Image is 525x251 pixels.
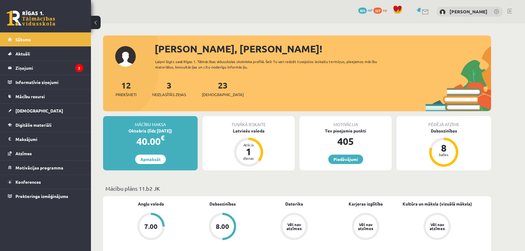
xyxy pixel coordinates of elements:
legend: Ziņojumi [15,61,83,75]
a: 7.00 [115,213,187,241]
a: Mācību resursi [8,89,83,103]
div: Vēl nav atzīmes [357,223,374,230]
span: € [161,133,165,142]
div: 405 [299,134,392,149]
div: Tuvākā ieskaite [202,116,295,128]
a: Konferences [8,175,83,189]
div: Oktobris (līdz [DATE]) [103,128,198,134]
a: 3Neizlasītās ziņas [152,80,186,98]
div: Mācību maksa [103,116,198,128]
legend: Maksājumi [15,132,83,146]
span: Atzīmes [15,151,32,156]
a: 23[DEMOGRAPHIC_DATA] [202,80,244,98]
img: Markuss Orlovs [440,9,446,15]
a: [PERSON_NAME] [450,8,487,15]
a: Ziņojumi3 [8,61,83,75]
a: Motivācijas programma [8,161,83,175]
div: 7.00 [144,223,158,230]
div: Motivācija [299,116,392,128]
span: [DEMOGRAPHIC_DATA] [202,92,244,98]
a: Dabaszinības [209,201,236,207]
div: Vēl nav atzīmes [286,223,303,230]
a: Angļu valoda [138,201,164,207]
span: 327 [373,8,382,14]
a: Vēl nav atzīmes [330,213,401,241]
span: Priekšmeti [115,92,136,98]
span: Digitālie materiāli [15,122,52,128]
a: Maksājumi [8,132,83,146]
a: Latviešu valoda Atlicis 1 dienas [202,128,295,168]
div: [PERSON_NAME], [PERSON_NAME]! [155,42,491,56]
div: Pēdējā atzīme [396,116,491,128]
div: Latviešu valoda [202,128,295,134]
div: Laipni lūgts savā Rīgas 1. Tālmācības vidusskolas skolnieka profilā. Šeit Tu vari redzēt tuvojošo... [155,59,388,70]
a: Proktoringa izmēģinājums [8,189,83,203]
div: 1 [239,147,258,156]
span: xp [383,8,387,12]
a: 405 mP [358,8,373,12]
a: 327 xp [373,8,390,12]
a: Vēl nav atzīmes [258,213,330,241]
a: [DEMOGRAPHIC_DATA] [8,104,83,118]
span: Konferences [15,179,41,185]
a: Aktuāli [8,47,83,61]
span: Proktoringa izmēģinājums [15,193,68,199]
span: [DEMOGRAPHIC_DATA] [15,108,63,113]
p: Mācību plāns 11.b2 JK [105,184,489,192]
span: Mācību resursi [15,94,45,99]
span: 405 [358,8,367,14]
div: dienas [239,156,258,160]
a: Apmaksāt [135,155,166,164]
a: 12Priekšmeti [115,80,136,98]
legend: Informatīvie ziņojumi [15,75,83,89]
div: 8.00 [216,223,229,230]
a: Datorika [285,201,303,207]
a: Informatīvie ziņojumi [8,75,83,89]
div: Tev pieejamie punkti [299,128,392,134]
a: Rīgas 1. Tālmācības vidusskola [7,11,55,26]
a: Kultūra un māksla (vizuālā māksla) [403,201,472,207]
span: Sākums [15,37,31,42]
span: mP [368,8,373,12]
div: Vēl nav atzīmes [429,223,446,230]
div: balles [435,153,453,156]
div: Atlicis [239,143,258,147]
a: Sākums [8,32,83,46]
a: 8.00 [187,213,258,241]
span: Aktuāli [15,51,30,56]
a: Dabaszinības 8 balles [396,128,491,168]
span: Motivācijas programma [15,165,63,170]
div: 8 [435,143,453,153]
a: Vēl nav atzīmes [401,213,473,241]
span: Neizlasītās ziņas [152,92,186,98]
div: 40.00 [103,134,198,149]
a: Piedāvājumi [328,155,363,164]
i: 3 [75,64,83,72]
a: Karjeras izglītība [349,201,383,207]
a: Digitālie materiāli [8,118,83,132]
a: Atzīmes [8,146,83,160]
div: Dabaszinības [396,128,491,134]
